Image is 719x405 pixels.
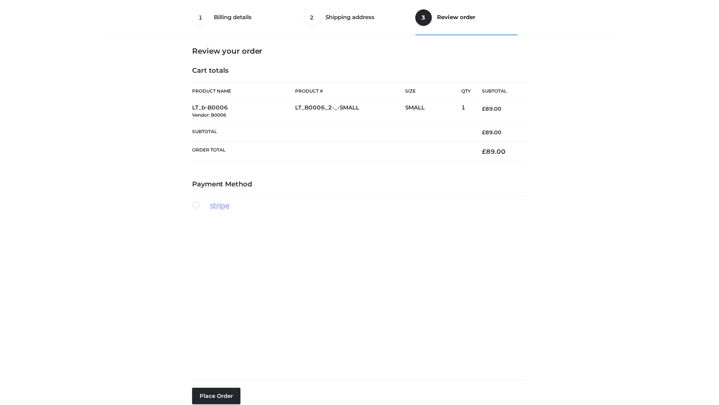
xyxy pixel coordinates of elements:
span: £ [482,105,485,112]
td: LT_b-B0006 [192,100,295,123]
bdi: 89.00 [482,129,501,136]
h3: Review your order [192,46,527,55]
td: LT_B0006_2-_-SMALL [295,100,405,123]
h4: Payment Method [192,180,527,189]
th: Product # [295,82,405,100]
th: Order Total [192,142,471,162]
bdi: 89.00 [482,148,506,155]
span: £ [482,148,486,155]
bdi: 89.00 [482,105,501,112]
h4: Cart totals [192,67,527,75]
iframe: Secure payment input frame [191,209,525,374]
small: Vendor: B0006 [192,112,226,118]
span: £ [482,129,485,136]
td: 1 [461,100,471,123]
th: Product Name [192,82,295,100]
th: Size [405,83,458,100]
button: Place order [192,388,240,404]
th: Subtotal [471,83,527,100]
th: Qty [461,82,471,100]
td: SMALL [405,100,461,123]
th: Subtotal [192,123,471,141]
